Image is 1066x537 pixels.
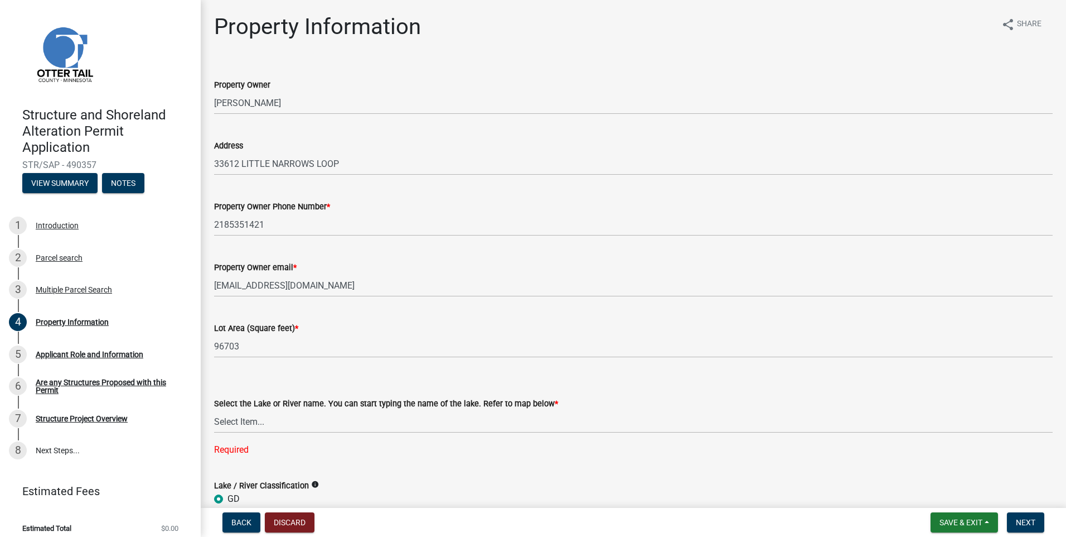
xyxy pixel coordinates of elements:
[931,512,998,533] button: Save & Exit
[22,173,98,193] button: View Summary
[214,482,309,490] label: Lake / River Classification
[36,351,143,358] div: Applicant Role and Information
[214,443,1053,457] div: Required
[1017,18,1041,31] span: Share
[214,203,330,211] label: Property Owner Phone Number
[9,313,27,331] div: 4
[9,346,27,363] div: 5
[214,142,243,150] label: Address
[311,481,319,488] i: info
[36,254,83,262] div: Parcel search
[22,12,106,95] img: Otter Tail County, Minnesota
[22,525,71,532] span: Estimated Total
[1007,512,1044,533] button: Next
[36,222,79,229] div: Introduction
[265,512,314,533] button: Discard
[9,249,27,267] div: 2
[227,492,240,506] label: GD
[992,13,1050,35] button: shareShare
[161,525,178,532] span: $0.00
[9,442,27,459] div: 8
[214,400,558,408] label: Select the Lake or River name. You can start typing the name of the lake. Refer to map below
[22,180,98,189] wm-modal-confirm: Summary
[939,518,982,527] span: Save & Exit
[102,173,144,193] button: Notes
[214,325,298,333] label: Lot Area (Square feet)
[36,415,128,423] div: Structure Project Overview
[22,107,192,155] h4: Structure and Shoreland Alteration Permit Application
[9,281,27,299] div: 3
[102,180,144,189] wm-modal-confirm: Notes
[36,318,109,326] div: Property Information
[222,512,260,533] button: Back
[36,378,183,394] div: Are any Structures Proposed with this Permit
[22,160,178,170] span: STR/SAP - 490357
[9,410,27,428] div: 7
[9,377,27,395] div: 6
[36,286,112,294] div: Multiple Parcel Search
[9,480,183,502] a: Estimated Fees
[214,13,421,40] h1: Property Information
[1001,18,1015,31] i: share
[1016,518,1035,527] span: Next
[9,217,27,234] div: 1
[231,518,251,527] span: Back
[214,264,297,272] label: Property Owner email
[214,81,270,89] label: Property Owner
